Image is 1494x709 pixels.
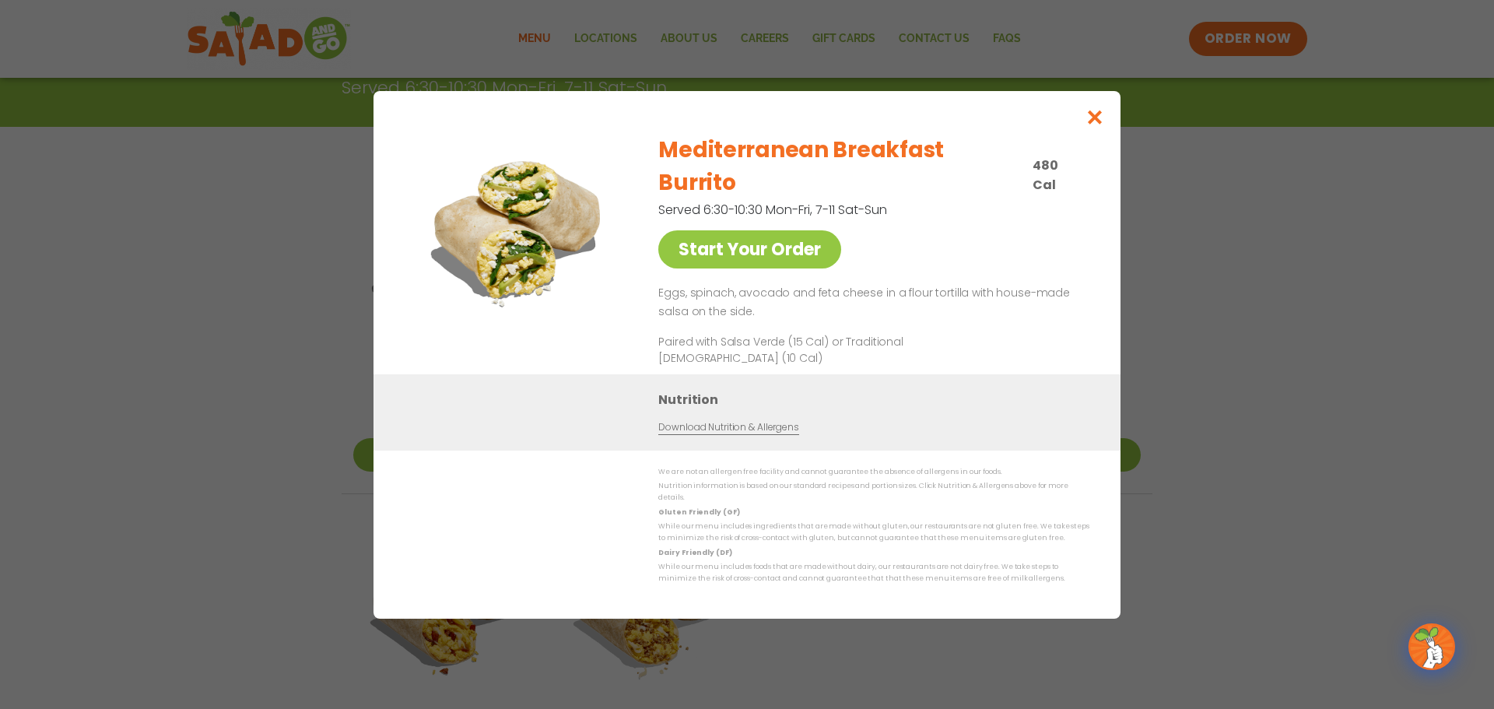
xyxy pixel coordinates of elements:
[658,507,739,516] strong: Gluten Friendly (GF)
[658,200,1008,219] p: Served 6:30-10:30 Mon-Fri, 7-11 Sat-Sun
[409,122,626,340] img: Featured product photo for Mediterranean Breakfast Burrito
[658,389,1097,409] h3: Nutrition
[1410,625,1454,669] img: wpChatIcon
[1033,156,1083,195] p: 480 Cal
[658,134,1023,199] h2: Mediterranean Breakfast Burrito
[658,561,1089,585] p: While our menu includes foods that are made without dairy, our restaurants are not dairy free. We...
[658,333,946,366] p: Paired with Salsa Verde (15 Cal) or Traditional [DEMOGRAPHIC_DATA] (10 Cal)
[658,547,731,556] strong: Dairy Friendly (DF)
[658,480,1089,504] p: Nutrition information is based on our standard recipes and portion sizes. Click Nutrition & Aller...
[658,419,798,434] a: Download Nutrition & Allergens
[658,521,1089,545] p: While our menu includes ingredients that are made without gluten, our restaurants are not gluten ...
[658,466,1089,478] p: We are not an allergen free facility and cannot guarantee the absence of allergens in our foods.
[1070,91,1120,143] button: Close modal
[658,230,841,269] a: Start Your Order
[658,284,1083,321] p: Eggs, spinach, avocado and feta cheese in a flour tortilla with house-made salsa on the side.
